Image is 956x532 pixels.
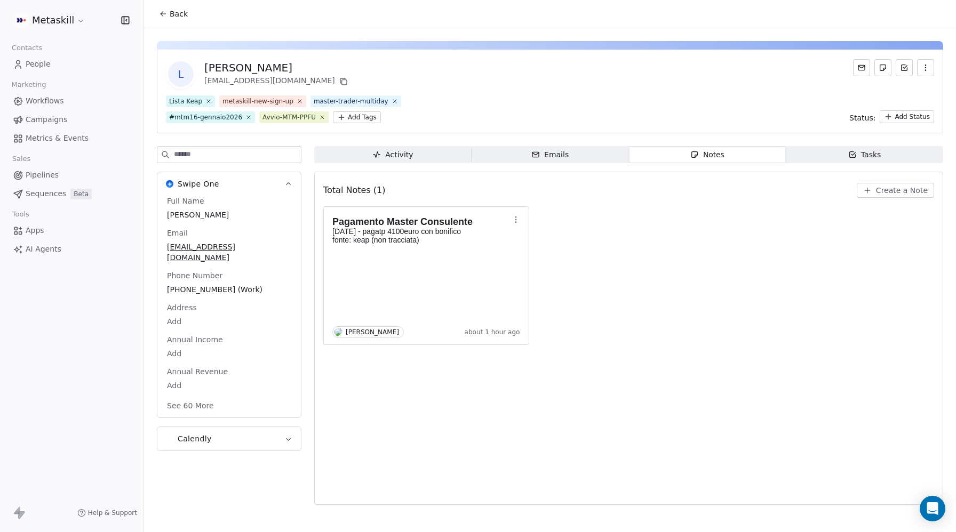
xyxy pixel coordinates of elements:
button: Add Tags [333,111,381,123]
span: Add [167,380,291,391]
a: Help & Support [77,509,137,517]
div: [PERSON_NAME] [346,328,399,336]
span: [PERSON_NAME] [167,209,291,220]
div: Tasks [848,149,881,160]
a: Campaigns [9,111,135,128]
span: People [26,59,51,70]
span: Workflows [26,95,64,107]
img: AVATAR%20METASKILL%20-%20Colori%20Positivo.png [15,14,28,27]
p: [DATE] - pagatp 4100euro con bonifico [332,227,509,236]
div: Avvio-MTM-PPFU [262,112,316,122]
span: Full Name [165,196,206,206]
a: People [9,55,135,73]
span: Add [167,316,291,327]
div: #mtm16-gennaio2026 [169,112,242,122]
button: See 60 More [161,396,220,415]
div: [PERSON_NAME] [204,60,350,75]
span: Sequences [26,188,66,199]
span: Add [167,348,291,359]
span: Pipelines [26,170,59,181]
span: Apps [26,225,44,236]
span: Help & Support [88,509,137,517]
span: Email [165,228,190,238]
div: master-trader-multiday [314,96,388,106]
button: Metaskill [13,11,87,29]
span: Address [165,302,199,313]
img: Swipe One [166,180,173,188]
span: Metrics & Events [26,133,89,144]
span: Create a Note [876,185,928,196]
div: Lista Keap [169,96,202,106]
a: Apps [9,222,135,239]
span: AI Agents [26,244,61,255]
a: SequencesBeta [9,185,135,203]
div: metaskill-new-sign-up [222,96,293,106]
div: Open Intercom Messenger [920,496,945,521]
span: Marketing [7,77,51,93]
span: [PHONE_NUMBER] (Work) [167,284,291,295]
span: Status: [849,112,875,123]
a: Metrics & Events [9,130,135,147]
span: [EMAIL_ADDRESS][DOMAIN_NAME] [167,241,291,263]
p: fonte: keap (non tracciata) [332,236,509,244]
a: Workflows [9,92,135,110]
span: Beta [70,189,92,199]
img: D [334,328,342,336]
span: Phone Number [165,270,225,281]
span: Campaigns [26,114,67,125]
span: Tools [7,206,34,222]
button: Add Status [880,110,934,123]
button: Swipe OneSwipe One [157,172,301,196]
span: Back [170,9,188,19]
span: Swipe One [178,179,219,189]
img: Calendly [166,435,173,442]
span: Total Notes (1) [323,184,385,197]
span: Metaskill [32,13,74,27]
span: Calendly [178,433,212,444]
div: [EMAIL_ADDRESS][DOMAIN_NAME] [204,75,350,88]
button: Back [153,4,194,23]
a: Pipelines [9,166,135,184]
button: Create a Note [857,183,934,198]
span: Annual Revenue [165,366,230,377]
div: Activity [372,149,413,160]
a: AI Agents [9,240,135,258]
div: Swipe OneSwipe One [157,196,301,417]
span: Contacts [7,40,47,56]
div: Emails [531,149,569,160]
span: L [168,61,194,87]
button: CalendlyCalendly [157,427,301,450]
h1: Pagamento Master Consulente [332,216,509,227]
span: Annual Income [165,334,225,345]
span: Sales [7,151,35,167]
span: about 1 hour ago [465,328,520,336]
